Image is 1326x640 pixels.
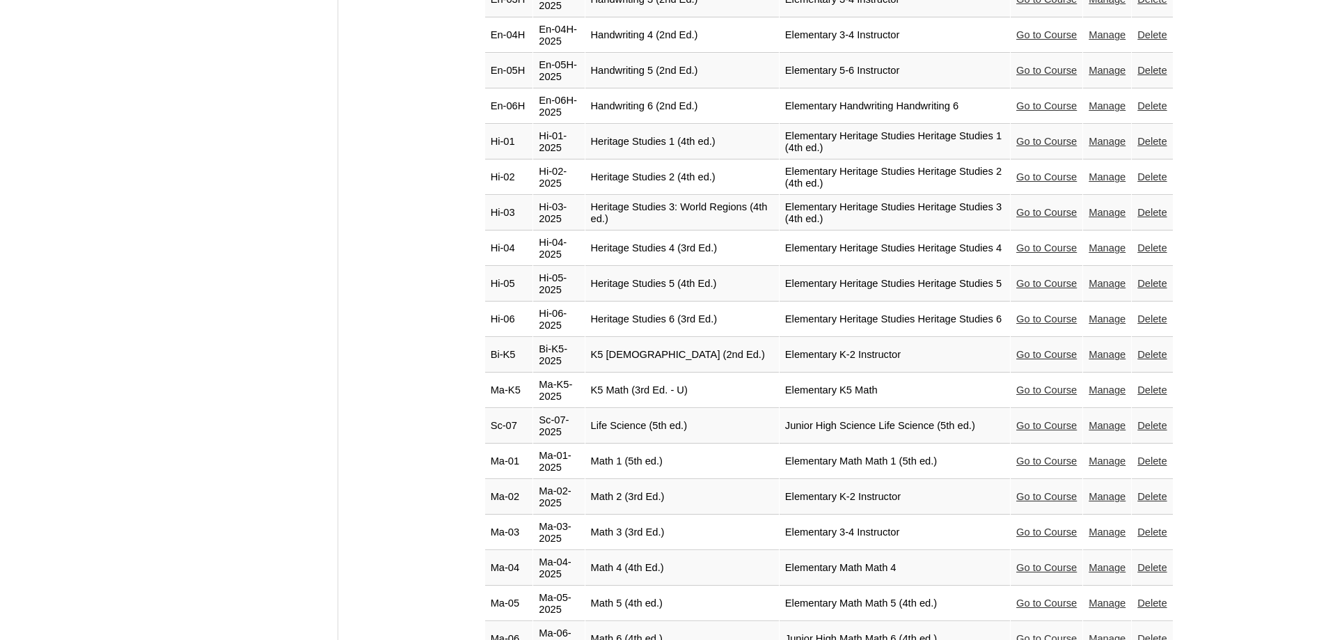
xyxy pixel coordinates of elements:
a: Manage [1089,242,1126,253]
td: Ma-04-2025 [533,551,584,586]
td: Heritage Studies 6 (3rd Ed.) [585,302,779,337]
a: Delete [1137,455,1167,467]
td: Heritage Studies 2 (4th ed.) [585,160,779,195]
a: Delete [1137,100,1167,111]
td: Hi-03-2025 [533,196,584,231]
a: Manage [1089,313,1126,325]
td: En-04H [485,18,533,53]
a: Go to Course [1016,349,1077,360]
a: Go to Course [1016,65,1077,76]
td: Elementary Heritage Studies Heritage Studies 3 (4th ed.) [780,196,1010,231]
a: Delete [1137,526,1167,538]
a: Go to Course [1016,29,1077,40]
td: K5 [DEMOGRAPHIC_DATA] (2nd Ed.) [585,338,779,373]
a: Delete [1137,562,1167,573]
a: Delete [1137,171,1167,182]
a: Manage [1089,598,1126,609]
td: Elementary K-2 Instructor [780,480,1010,515]
td: Hi-03 [485,196,533,231]
td: Elementary Math Math 5 (4th ed.) [780,586,1010,621]
a: Delete [1137,420,1167,431]
a: Go to Course [1016,278,1077,289]
td: Elementary Math Math 4 [780,551,1010,586]
td: Ma-03 [485,515,533,550]
td: Hi-04-2025 [533,231,584,266]
td: Handwriting 6 (2nd Ed.) [585,89,779,124]
td: Ma-K5-2025 [533,373,584,408]
td: Handwriting 5 (2nd Ed.) [585,54,779,88]
td: Ma-05-2025 [533,586,584,621]
a: Manage [1089,526,1126,538]
a: Delete [1137,313,1167,325]
td: Ma-02 [485,480,533,515]
a: Delete [1137,278,1167,289]
td: En-05H-2025 [533,54,584,88]
a: Go to Course [1016,562,1077,573]
a: Go to Course [1016,384,1077,396]
a: Go to Course [1016,455,1077,467]
td: Bi-K5-2025 [533,338,584,373]
a: Go to Course [1016,598,1077,609]
a: Manage [1089,562,1126,573]
a: Manage [1089,171,1126,182]
td: Junior High Science Life Science (5th ed.) [780,409,1010,444]
td: Ma-01-2025 [533,444,584,479]
td: Elementary Handwriting Handwriting 6 [780,89,1010,124]
td: En-04H-2025 [533,18,584,53]
td: Elementary Heritage Studies Heritage Studies 1 (4th ed.) [780,125,1010,159]
a: Manage [1089,455,1126,467]
td: Life Science (5th ed.) [585,409,779,444]
td: Ma-01 [485,444,533,479]
td: Math 4 (4th Ed.) [585,551,779,586]
a: Go to Course [1016,100,1077,111]
td: Hi-06 [485,302,533,337]
td: Hi-01-2025 [533,125,584,159]
td: Hi-05-2025 [533,267,584,302]
a: Delete [1137,598,1167,609]
td: Elementary Heritage Studies Heritage Studies 4 [780,231,1010,266]
td: Hi-05 [485,267,533,302]
td: Math 1 (5th ed.) [585,444,779,479]
td: Ma-04 [485,551,533,586]
td: Sc-07 [485,409,533,444]
a: Manage [1089,420,1126,431]
a: Go to Course [1016,491,1077,502]
td: En-05H [485,54,533,88]
td: Handwriting 4 (2nd Ed.) [585,18,779,53]
a: Go to Course [1016,136,1077,147]
td: Bi-K5 [485,338,533,373]
a: Go to Course [1016,526,1077,538]
td: Elementary Math Math 1 (5th ed.) [780,444,1010,479]
td: Elementary 3-4 Instructor [780,515,1010,550]
a: Go to Course [1016,171,1077,182]
td: Sc-07-2025 [533,409,584,444]
td: Heritage Studies 4 (3rd Ed.) [585,231,779,266]
a: Delete [1137,491,1167,502]
td: Hi-02-2025 [533,160,584,195]
a: Delete [1137,29,1167,40]
a: Delete [1137,242,1167,253]
td: K5 Math (3rd Ed. - U) [585,373,779,408]
a: Manage [1089,491,1126,502]
a: Manage [1089,136,1126,147]
a: Go to Course [1016,313,1077,325]
td: Hi-01 [485,125,533,159]
a: Delete [1137,207,1167,218]
a: Go to Course [1016,207,1077,218]
td: Hi-04 [485,231,533,266]
a: Manage [1089,349,1126,360]
td: Ma-03-2025 [533,515,584,550]
td: En-06H [485,89,533,124]
a: Manage [1089,207,1126,218]
a: Manage [1089,100,1126,111]
a: Manage [1089,384,1126,396]
td: Math 2 (3rd Ed.) [585,480,779,515]
a: Go to Course [1016,420,1077,431]
td: Ma-K5 [485,373,533,408]
td: Hi-06-2025 [533,302,584,337]
a: Delete [1137,349,1167,360]
td: Elementary K5 Math [780,373,1010,408]
td: Math 3 (3rd Ed.) [585,515,779,550]
td: Elementary 5-6 Instructor [780,54,1010,88]
a: Manage [1089,29,1126,40]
